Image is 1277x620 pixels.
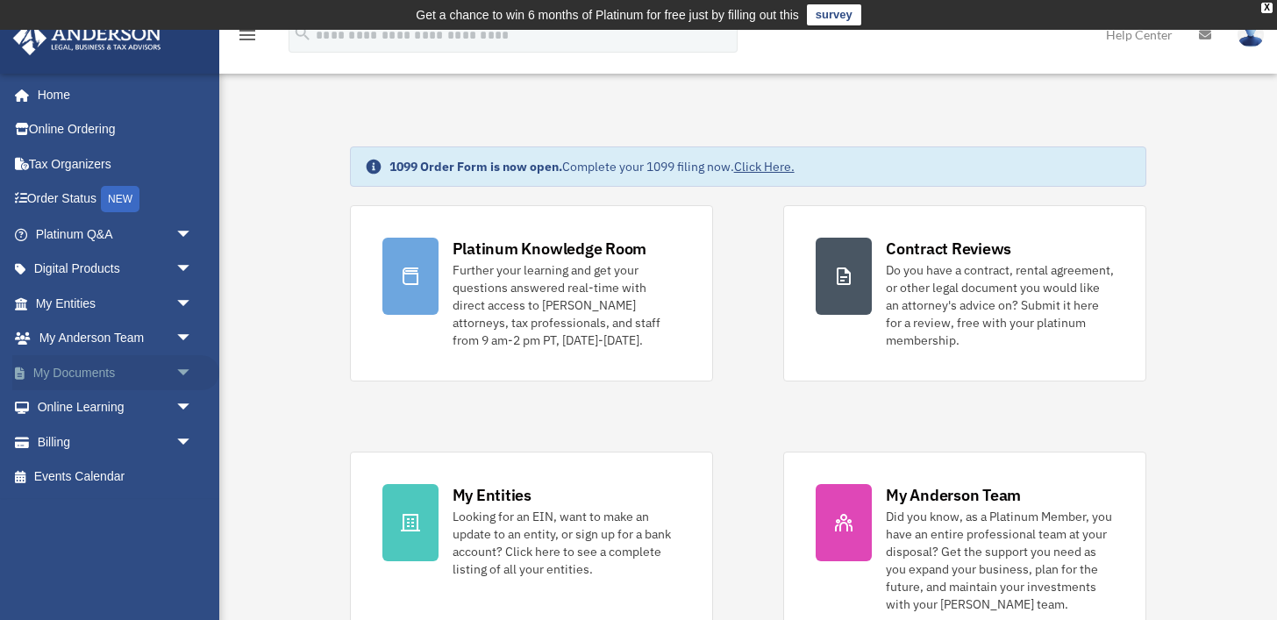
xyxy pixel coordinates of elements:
div: Contract Reviews [886,238,1011,260]
a: Digital Productsarrow_drop_down [12,252,219,287]
div: Further your learning and get your questions answered real-time with direct access to [PERSON_NAM... [453,261,681,349]
div: My Anderson Team [886,484,1021,506]
div: My Entities [453,484,531,506]
div: Complete your 1099 filing now. [389,158,795,175]
img: Anderson Advisors Platinum Portal [8,21,167,55]
span: arrow_drop_down [175,390,210,426]
span: arrow_drop_down [175,321,210,357]
div: Looking for an EIN, want to make an update to an entity, or sign up for a bank account? Click her... [453,508,681,578]
a: Click Here. [734,159,795,175]
img: User Pic [1238,22,1264,47]
a: Platinum Knowledge Room Further your learning and get your questions answered real-time with dire... [350,205,713,381]
a: Platinum Q&Aarrow_drop_down [12,217,219,252]
strong: 1099 Order Form is now open. [389,159,562,175]
i: search [293,24,312,43]
a: Billingarrow_drop_down [12,424,219,460]
div: Did you know, as a Platinum Member, you have an entire professional team at your disposal? Get th... [886,508,1114,613]
i: menu [237,25,258,46]
span: arrow_drop_down [175,286,210,322]
a: menu [237,31,258,46]
a: Contract Reviews Do you have a contract, rental agreement, or other legal document you would like... [783,205,1146,381]
a: Online Ordering [12,112,219,147]
span: arrow_drop_down [175,252,210,288]
a: Home [12,77,210,112]
a: My Anderson Teamarrow_drop_down [12,321,219,356]
span: arrow_drop_down [175,355,210,391]
a: Events Calendar [12,460,219,495]
div: Do you have a contract, rental agreement, or other legal document you would like an attorney's ad... [886,261,1114,349]
span: arrow_drop_down [175,217,210,253]
a: Tax Organizers [12,146,219,182]
a: My Documentsarrow_drop_down [12,355,219,390]
a: My Entitiesarrow_drop_down [12,286,219,321]
div: NEW [101,186,139,212]
div: Get a chance to win 6 months of Platinum for free just by filling out this [416,4,799,25]
div: close [1261,3,1273,13]
a: survey [807,4,861,25]
div: Platinum Knowledge Room [453,238,647,260]
span: arrow_drop_down [175,424,210,460]
a: Online Learningarrow_drop_down [12,390,219,425]
a: Order StatusNEW [12,182,219,217]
